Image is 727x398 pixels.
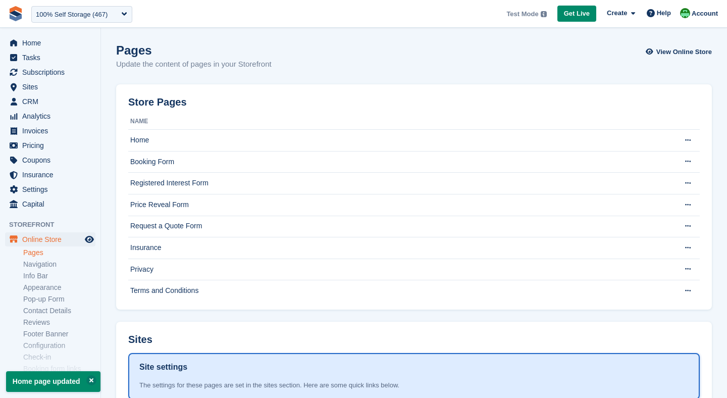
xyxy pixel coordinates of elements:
a: Reviews [23,318,95,327]
a: menu [5,153,95,167]
a: menu [5,124,95,138]
span: Insurance [22,168,83,182]
a: menu [5,94,95,109]
div: 100% Self Storage (467) [36,10,108,20]
a: Configuration [23,341,95,351]
td: Insurance [128,237,671,259]
td: Booking Form [128,151,671,173]
h2: Store Pages [128,96,187,108]
span: View Online Store [656,47,712,57]
h2: Sites [128,334,152,345]
img: Laura Carlisle [680,8,690,18]
span: Storefront [9,220,100,230]
td: Registered Interest Form [128,173,671,194]
a: Pop-up Form [23,294,95,304]
span: Analytics [22,109,83,123]
h1: Pages [116,43,272,57]
span: Help [657,8,671,18]
a: Check-in [23,353,95,362]
span: Capital [22,197,83,211]
a: menu [5,197,95,211]
a: Appearance [23,283,95,292]
span: Sites [22,80,83,94]
a: Footer Banner [23,329,95,339]
th: Name [128,114,671,130]
a: menu [5,168,95,182]
td: Terms and Conditions [128,280,671,302]
p: Home page updated [6,371,100,392]
span: Coupons [22,153,83,167]
span: Create [607,8,627,18]
a: menu [5,51,95,65]
h1: Site settings [139,361,187,373]
span: Tasks [22,51,83,65]
a: View Online Store [648,43,712,60]
a: menu [5,36,95,50]
span: CRM [22,94,83,109]
span: Home [22,36,83,50]
a: Info Bar [23,271,95,281]
img: icon-info-grey-7440780725fd019a000dd9b08b2336e03edf1995a4989e88bcd33f0948082b44.svg [541,11,547,17]
td: Privacy [128,259,671,280]
img: stora-icon-8386f47178a22dfd0bd8f6a31ec36ba5ce8667c1dd55bd0f319d3a0aa187defe.svg [8,6,23,21]
td: Request a Quote Form [128,216,671,237]
a: Navigation [23,260,95,269]
a: menu [5,182,95,196]
a: Preview store [83,233,95,245]
div: The settings for these pages are set in the sites section. Here are some quick links below. [139,380,689,390]
a: menu [5,80,95,94]
span: Account [692,9,718,19]
span: Subscriptions [22,65,83,79]
a: Pages [23,248,95,258]
a: menu [5,109,95,123]
span: Invoices [22,124,83,138]
td: Price Reveal Form [128,194,671,216]
p: Update the content of pages in your Storefront [116,59,272,70]
a: Booking form links [23,364,95,374]
span: Get Live [564,9,590,19]
a: Contact Details [23,306,95,316]
span: Pricing [22,138,83,153]
a: menu [5,138,95,153]
a: menu [5,65,95,79]
td: Home [128,130,671,152]
span: Settings [22,182,83,196]
a: Get Live [557,6,596,22]
span: Online Store [22,232,83,246]
a: menu [5,232,95,246]
span: Test Mode [506,9,538,19]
